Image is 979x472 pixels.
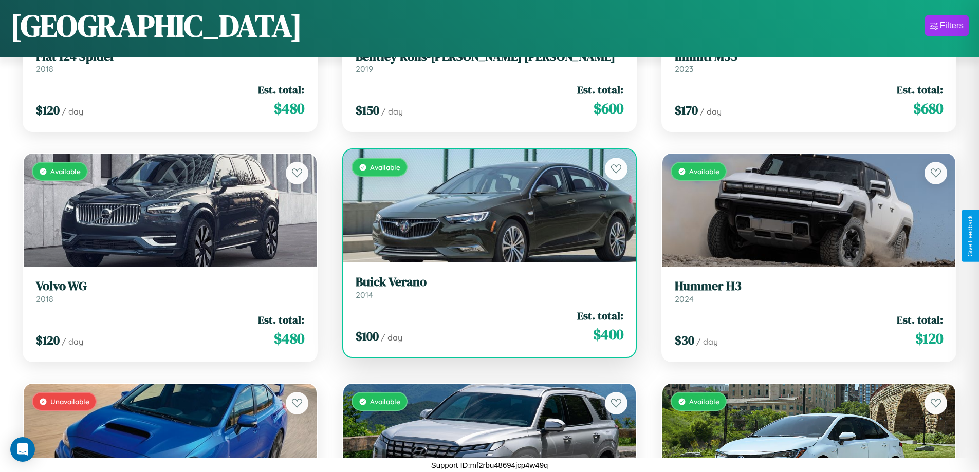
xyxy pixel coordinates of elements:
[356,290,373,300] span: 2014
[940,21,964,31] div: Filters
[50,167,81,176] span: Available
[675,279,943,294] h3: Hummer H3
[675,102,698,119] span: $ 170
[370,163,400,172] span: Available
[675,64,693,74] span: 2023
[675,49,943,74] a: Infiniti M352023
[370,397,400,406] span: Available
[897,82,943,97] span: Est. total:
[577,82,623,97] span: Est. total:
[36,279,304,304] a: Volvo WG2018
[36,279,304,294] h3: Volvo WG
[356,49,624,64] h3: Bentley Rolls-[PERSON_NAME] [PERSON_NAME]
[36,64,53,74] span: 2018
[897,312,943,327] span: Est. total:
[356,64,373,74] span: 2019
[915,328,943,349] span: $ 120
[356,275,624,300] a: Buick Verano2014
[431,458,548,472] p: Support ID: mf2rbu48694jcp4w49q
[689,167,719,176] span: Available
[36,332,60,349] span: $ 120
[356,275,624,290] h3: Buick Verano
[258,82,304,97] span: Est. total:
[594,98,623,119] span: $ 600
[593,324,623,345] span: $ 400
[10,5,302,47] h1: [GEOGRAPHIC_DATA]
[913,98,943,119] span: $ 680
[577,308,623,323] span: Est. total:
[62,336,83,347] span: / day
[36,294,53,304] span: 2018
[696,336,718,347] span: / day
[381,106,403,117] span: / day
[274,328,304,349] span: $ 480
[356,102,379,119] span: $ 150
[700,106,722,117] span: / day
[36,102,60,119] span: $ 120
[274,98,304,119] span: $ 480
[10,437,35,462] div: Open Intercom Messenger
[62,106,83,117] span: / day
[50,397,89,406] span: Unavailable
[36,49,304,74] a: Fiat 124 Spider2018
[258,312,304,327] span: Est. total:
[356,49,624,74] a: Bentley Rolls-[PERSON_NAME] [PERSON_NAME]2019
[967,215,974,257] div: Give Feedback
[381,332,402,343] span: / day
[675,294,694,304] span: 2024
[675,279,943,304] a: Hummer H32024
[675,332,694,349] span: $ 30
[356,328,379,345] span: $ 100
[925,15,969,36] button: Filters
[689,397,719,406] span: Available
